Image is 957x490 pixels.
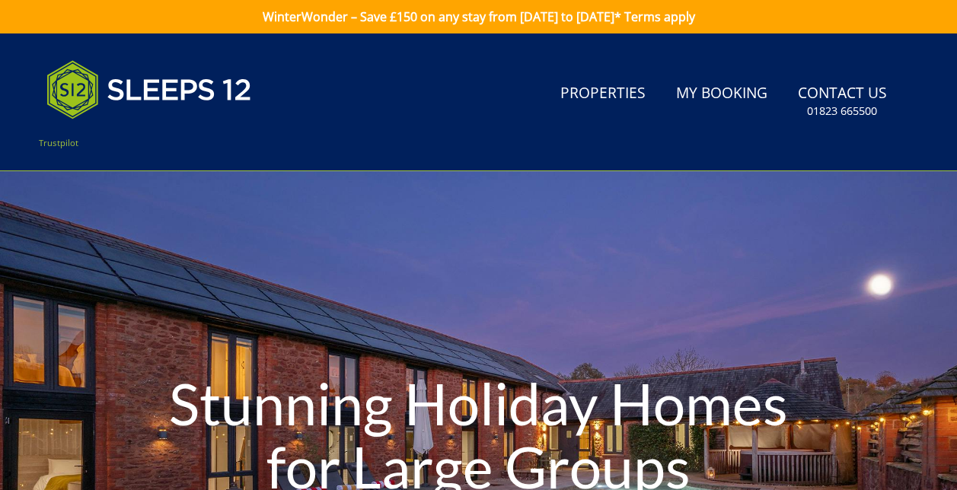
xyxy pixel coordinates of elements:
[807,103,877,119] small: 01823 665500
[792,77,893,126] a: Contact Us01823 665500
[46,52,252,128] img: Sleeps 12
[670,77,774,111] a: My Booking
[39,137,78,148] a: Trustpilot
[554,77,652,111] a: Properties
